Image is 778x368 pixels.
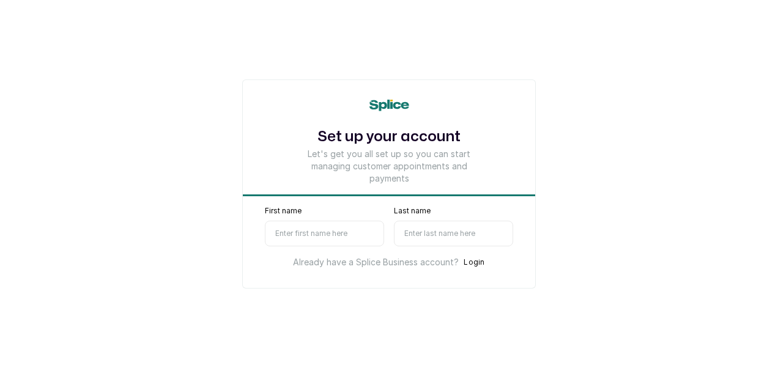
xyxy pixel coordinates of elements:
[293,256,459,268] p: Already have a Splice Business account?
[464,256,485,268] button: Login
[265,206,302,216] label: First name
[394,206,431,216] label: Last name
[302,126,476,148] h1: Set up your account
[265,221,384,246] input: Enter first name here
[302,148,476,185] p: Let's get you all set up so you can start managing customer appointments and payments
[394,221,513,246] input: Enter last name here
